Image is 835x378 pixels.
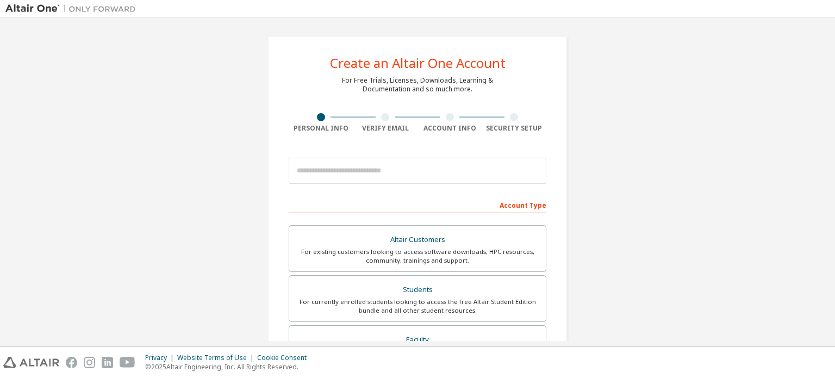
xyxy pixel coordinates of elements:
div: For Free Trials, Licenses, Downloads, Learning & Documentation and so much more. [342,76,493,94]
div: For currently enrolled students looking to access the free Altair Student Edition bundle and all ... [296,298,539,315]
div: Account Type [289,196,546,213]
div: Personal Info [289,124,353,133]
div: Create an Altair One Account [330,57,506,70]
div: Altair Customers [296,232,539,247]
div: Faculty [296,332,539,348]
img: facebook.svg [66,357,77,368]
div: Cookie Consent [257,354,313,362]
div: Website Terms of Use [177,354,257,362]
div: Privacy [145,354,177,362]
img: linkedin.svg [102,357,113,368]
img: Altair One [5,3,141,14]
div: For existing customers looking to access software downloads, HPC resources, community, trainings ... [296,247,539,265]
img: instagram.svg [84,357,95,368]
img: altair_logo.svg [3,357,59,368]
div: Students [296,282,539,298]
p: © 2025 Altair Engineering, Inc. All Rights Reserved. [145,362,313,371]
div: Account Info [417,124,482,133]
div: Verify Email [353,124,418,133]
img: youtube.svg [120,357,135,368]
div: Security Setup [482,124,547,133]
